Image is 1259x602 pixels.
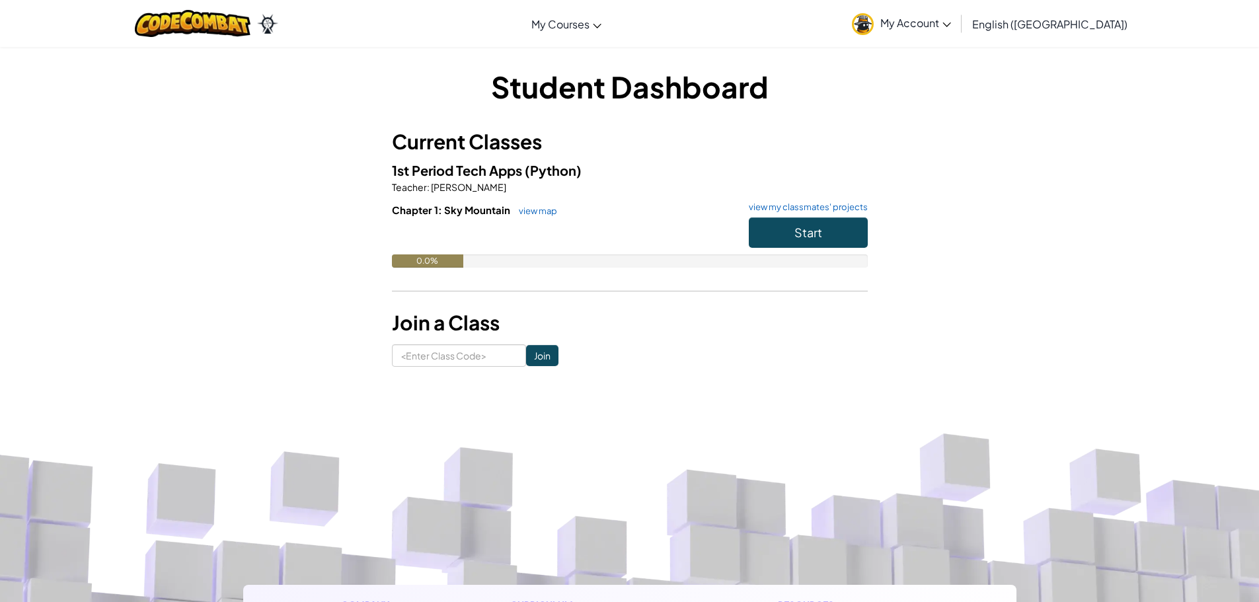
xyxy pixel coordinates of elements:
[966,6,1134,42] a: English ([GEOGRAPHIC_DATA])
[135,10,250,37] img: CodeCombat logo
[794,225,822,240] span: Start
[392,204,512,216] span: Chapter 1: Sky Mountain
[852,13,874,35] img: avatar
[880,16,951,30] span: My Account
[392,254,463,268] div: 0.0%
[845,3,958,44] a: My Account
[427,181,430,193] span: :
[525,162,582,178] span: (Python)
[392,344,526,367] input: <Enter Class Code>
[512,206,557,216] a: view map
[525,6,608,42] a: My Courses
[392,162,525,178] span: 1st Period Tech Apps
[430,181,506,193] span: [PERSON_NAME]
[392,181,427,193] span: Teacher
[749,217,868,248] button: Start
[531,17,590,31] span: My Courses
[392,127,868,157] h3: Current Classes
[392,308,868,338] h3: Join a Class
[257,14,278,34] img: Ozaria
[972,17,1127,31] span: English ([GEOGRAPHIC_DATA])
[742,203,868,211] a: view my classmates' projects
[392,66,868,107] h1: Student Dashboard
[526,345,558,366] input: Join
